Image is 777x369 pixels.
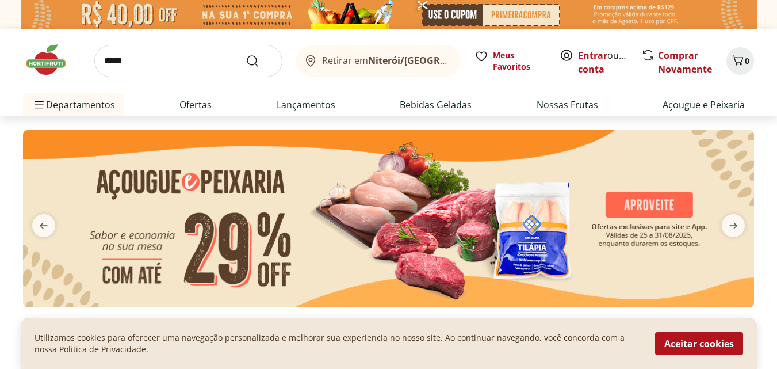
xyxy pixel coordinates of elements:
span: Departamentos [32,91,115,119]
button: Go to page 4 from fs-carousel [388,317,397,344]
span: ou [578,48,629,76]
a: Criar conta [578,49,641,75]
img: açougue [23,130,754,307]
button: Current page from fs-carousel [362,317,378,344]
button: Retirar emNiterói/[GEOGRAPHIC_DATA] [296,45,461,77]
a: Meus Favoritos [474,50,546,73]
img: Hortifruti [23,43,81,77]
a: Açougue e Peixaria [663,98,745,112]
button: Menu [32,91,46,119]
button: Go to page 5 from fs-carousel [397,317,406,344]
button: Go to page 3 from fs-carousel [378,317,388,344]
a: Ofertas [179,98,212,112]
a: Nossas Frutas [537,98,598,112]
a: Entrar [578,49,607,62]
button: previous [23,214,64,237]
a: Bebidas Geladas [400,98,472,112]
button: Go to page 7 from fs-carousel [415,317,424,344]
span: Meus Favoritos [493,50,546,73]
button: next [713,214,754,237]
button: Submit Search [246,54,273,68]
a: Comprar Novamente [658,49,712,75]
button: Go to page 6 from fs-carousel [406,317,415,344]
button: Go to page 1 from fs-carousel [353,317,362,344]
span: Retirar em [322,55,449,66]
button: Carrinho [726,47,754,75]
a: Lançamentos [277,98,335,112]
b: Niterói/[GEOGRAPHIC_DATA] [368,54,499,67]
input: search [94,45,282,77]
button: Aceitar cookies [655,332,743,355]
p: Utilizamos cookies para oferecer uma navegação personalizada e melhorar sua experiencia no nosso ... [35,332,641,355]
span: 0 [745,55,749,66]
